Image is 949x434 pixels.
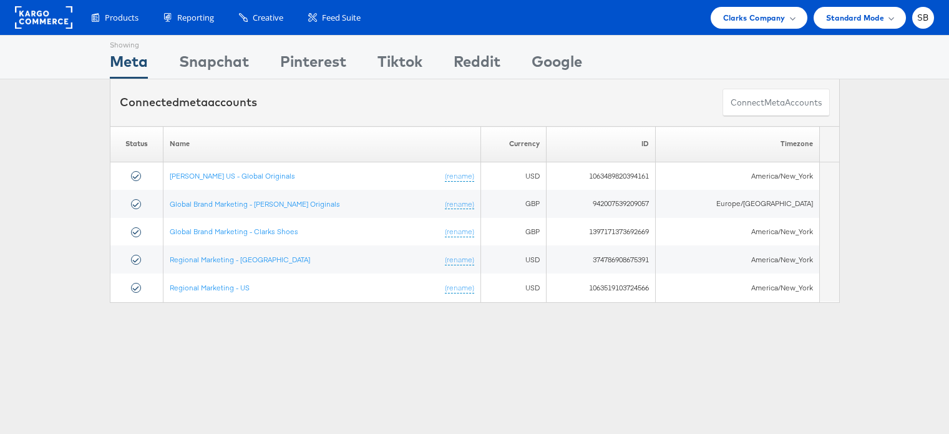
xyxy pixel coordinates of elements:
td: GBP [481,218,547,246]
td: 942007539209057 [547,190,656,218]
td: 1063519103724566 [547,274,656,302]
th: Status [110,126,163,162]
span: meta [764,97,785,109]
div: Meta [110,51,148,79]
span: Clarks Company [723,11,786,24]
a: [PERSON_NAME] US - Global Originals [170,170,295,180]
div: Tiktok [377,51,422,79]
a: Regional Marketing - [GEOGRAPHIC_DATA] [170,254,310,264]
a: Global Brand Marketing - Clarks Shoes [170,227,298,236]
span: meta [179,95,208,109]
div: Snapchat [179,51,249,79]
th: Timezone [655,126,819,162]
td: America/New_York [655,162,819,190]
div: Pinterest [280,51,346,79]
a: (rename) [445,199,474,209]
a: Global Brand Marketing - [PERSON_NAME] Originals [170,199,340,208]
td: Europe/[GEOGRAPHIC_DATA] [655,190,819,218]
td: 374786908675391 [547,245,656,274]
th: Currency [481,126,547,162]
th: ID [547,126,656,162]
span: Feed Suite [322,12,361,24]
td: America/New_York [655,245,819,274]
div: Showing [110,36,148,51]
td: USD [481,245,547,274]
td: America/New_York [655,218,819,246]
a: (rename) [445,170,474,181]
span: Creative [253,12,283,24]
th: Name [163,126,481,162]
a: (rename) [445,227,474,237]
a: (rename) [445,254,474,265]
span: Standard Mode [826,11,884,24]
span: Reporting [177,12,214,24]
td: USD [481,162,547,190]
a: (rename) [445,282,474,293]
span: SB [917,14,929,22]
td: GBP [481,190,547,218]
td: USD [481,274,547,302]
td: America/New_York [655,274,819,302]
td: 1063489820394161 [547,162,656,190]
a: Regional Marketing - US [170,282,250,292]
button: ConnectmetaAccounts [723,89,830,117]
span: Products [105,12,139,24]
td: 1397171373692669 [547,218,656,246]
div: Reddit [454,51,500,79]
div: Connected accounts [120,94,257,111]
div: Google [532,51,582,79]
